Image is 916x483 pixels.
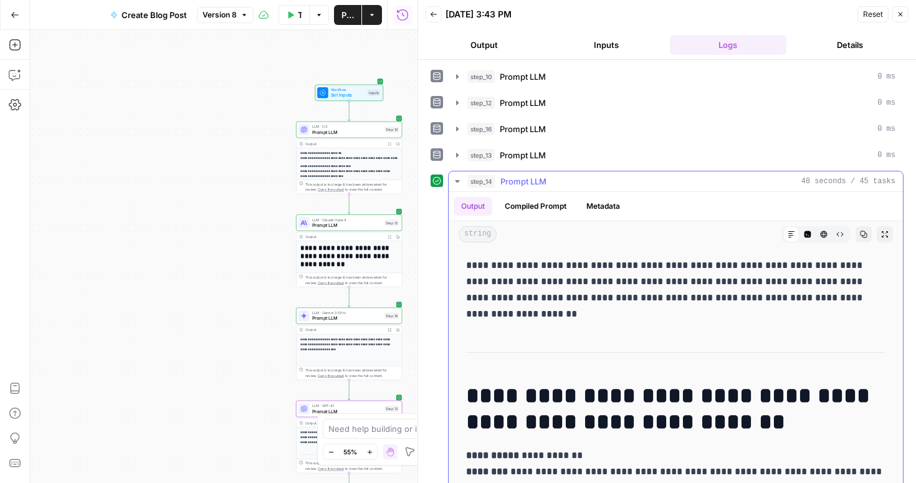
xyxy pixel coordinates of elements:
[467,123,495,135] span: step_16
[500,175,546,188] span: Prompt LLM
[500,123,546,135] span: Prompt LLM
[197,7,254,23] button: Version 8
[497,197,574,216] button: Compiled Prompt
[449,171,903,191] button: 48 seconds / 45 tasks
[305,420,383,426] div: Output
[348,101,350,121] g: Edge from start to step_10
[312,217,382,222] span: LLM · Claude Opus 4
[579,197,627,216] button: Metadata
[305,274,399,285] div: This output is too large & has been abbreviated for review. to view the full content.
[449,67,903,87] button: 0 ms
[454,197,492,216] button: Output
[348,194,350,214] g: Edge from step_10 to step_12
[877,150,895,161] span: 0 ms
[305,327,383,333] div: Output
[305,141,383,146] div: Output
[348,380,350,400] g: Edge from step_16 to step_13
[791,35,909,55] button: Details
[857,6,889,22] button: Reset
[296,85,402,101] div: WorkflowSet InputsInputs
[877,97,895,108] span: 0 ms
[343,447,357,457] span: 55%
[103,5,194,25] button: Create Blog Post
[500,70,546,83] span: Prompt LLM
[312,408,382,414] span: Prompt LLM
[341,9,354,21] span: Publish
[298,9,302,21] span: Test Workflow
[548,35,665,55] button: Inputs
[318,280,344,285] span: Copy the output
[426,35,543,55] button: Output
[305,461,399,472] div: This output is too large & has been abbreviated for review. to view the full content.
[384,219,399,226] div: Step 12
[449,145,903,165] button: 0 ms
[312,124,382,130] span: LLM · O3
[312,403,382,409] span: LLM · GPT-4.1
[331,92,365,98] span: Set Inputs
[670,35,787,55] button: Logs
[384,127,399,133] div: Step 10
[279,5,309,25] button: Test Workflow
[500,149,546,161] span: Prompt LLM
[467,97,495,109] span: step_12
[384,406,399,412] div: Step 13
[459,226,497,242] span: string
[467,149,495,161] span: step_13
[467,70,495,83] span: step_10
[334,5,361,25] button: Publish
[122,9,187,21] span: Create Blog Post
[203,9,237,21] span: Version 8
[368,90,380,96] div: Inputs
[305,368,399,379] div: This output is too large & has been abbreviated for review. to view the full content.
[877,123,895,135] span: 0 ms
[318,188,344,192] span: Copy the output
[312,315,382,322] span: Prompt LLM
[467,175,495,188] span: step_14
[449,119,903,139] button: 0 ms
[305,181,399,193] div: This output is too large & has been abbreviated for review. to view the full content.
[449,93,903,113] button: 0 ms
[384,313,399,319] div: Step 16
[318,467,344,471] span: Copy the output
[877,71,895,82] span: 0 ms
[801,176,895,187] span: 48 seconds / 45 tasks
[500,97,546,109] span: Prompt LLM
[331,87,365,92] span: Workflow
[863,9,883,20] span: Reset
[318,373,344,378] span: Copy the output
[305,234,383,240] div: Output
[312,128,382,135] span: Prompt LLM
[312,222,382,229] span: Prompt LLM
[348,287,350,307] g: Edge from step_12 to step_16
[312,310,382,315] span: LLM · Gemini 2.5 Pro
